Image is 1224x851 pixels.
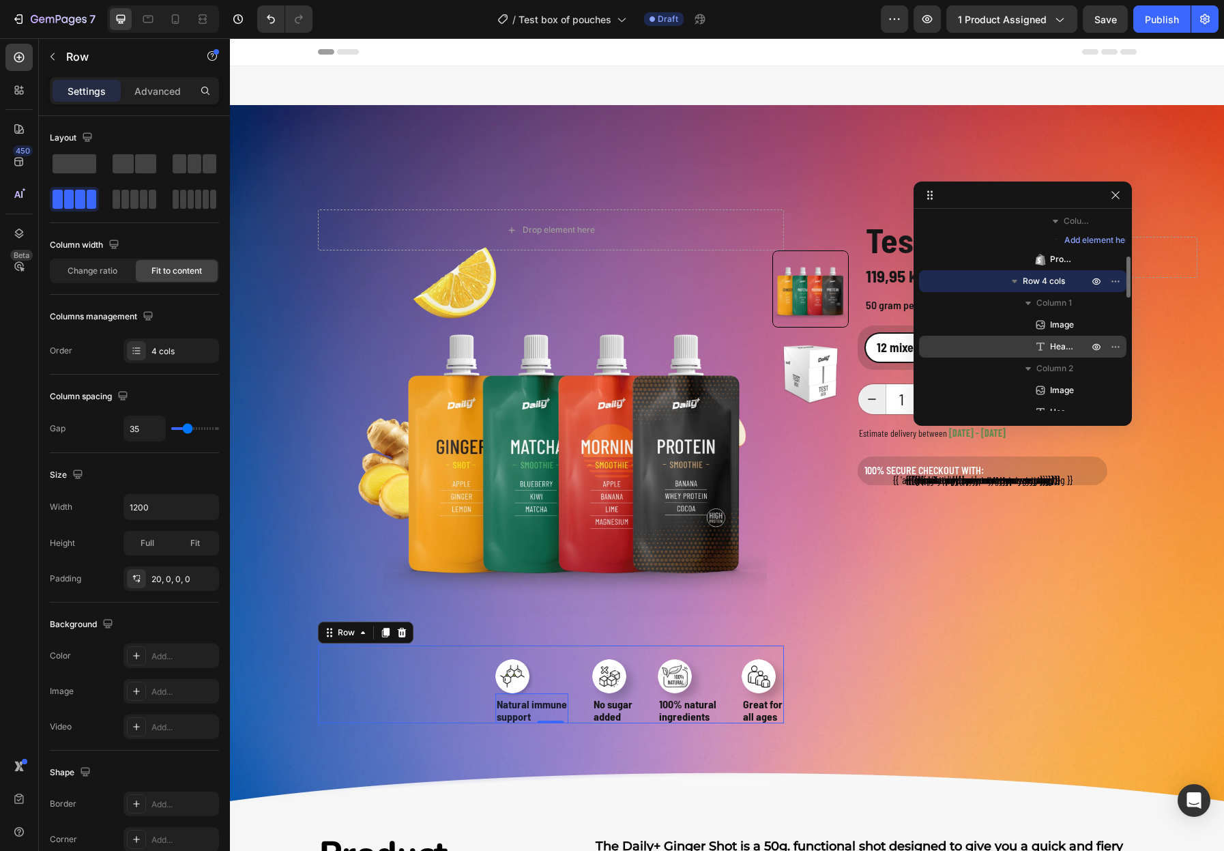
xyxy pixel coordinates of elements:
button: Add to cart [718,345,824,378]
span: Fit to content [151,265,202,277]
span: Save [1094,14,1117,25]
p: 50 gram per pouch. [636,259,905,275]
h2: Great for all ages [512,659,554,685]
span: Heading [1050,340,1075,354]
div: Background [50,616,116,634]
input: Auto [124,495,218,519]
span: Fit [190,537,200,549]
button: decrement [628,346,656,376]
img: gempages_552936396050924659-37823766-34e4-4c24-a133-871c8c00ffdc.webp [428,621,462,655]
div: Add... [151,650,216,663]
span: Row 4 cols [1023,274,1065,288]
span: Full [141,537,154,549]
div: Size [50,466,86,485]
div: Row [105,588,128,601]
p: 100% SECURE CHECKOUT WITH: [635,425,871,439]
span: [DATE] - [DATE] [719,389,776,401]
button: 1 product assigned [946,5,1077,33]
span: Column [1064,214,1091,228]
span: Estimate delivery between [629,389,717,401]
div: Drop element here [811,214,883,225]
p: No compare price [770,233,821,242]
p: Row [66,48,182,65]
span: / [512,12,516,27]
div: Beta [10,250,33,261]
iframe: Design area [230,38,1224,851]
div: Image [50,685,74,697]
img: gempages_552936396050924659-c90cc41b-6010-48b3-bd6b-679faea3f774.png [265,621,300,655]
div: Color [50,650,71,662]
img: gempages_552936396050924659-e7a08e71-3e2d-4d83-872f-81f7817190cb.png [512,621,546,655]
img: gempages_552936396050924659-2a0d38df-dac5-4588-9d5f-56a9d50c32e2.webp [182,202,267,287]
div: Order [50,345,72,357]
img: gempages_552936396050924659-9a8883bc-8c85-4db2-89ae-dfd0eebdfad0.png [362,621,396,655]
p: 7 [89,11,96,27]
img: gempages_552936396050924659-3d70d051-9dfe-4523-8230-6bb22e37457b.webp [128,379,230,482]
button: Publish [1133,5,1191,33]
p: Advanced [134,84,181,98]
span: Image [1050,318,1074,332]
span: Change ratio [68,265,117,277]
div: Add... [151,721,216,734]
span: Image [1050,384,1074,397]
div: Add... [151,686,216,698]
div: 20, 0, 0, 0 [151,573,216,586]
button: Save [1083,5,1128,33]
span: Heading [1050,405,1075,419]
div: Border [50,798,76,810]
span: Test box of pouches [519,12,611,27]
input: Auto [124,416,165,441]
span: 1 product assigned [958,12,1047,27]
div: Add... [151,798,216,811]
span: Draft [658,13,678,25]
h2: 100% natural ingredients [428,659,488,685]
div: Publish [1145,12,1179,27]
span: 12 mixed pack [647,302,717,317]
div: Columns management [50,308,156,326]
div: Shape [50,764,93,782]
div: Open Intercom Messenger [1178,784,1210,817]
div: Add to cart [750,351,810,373]
input: quantity [656,346,686,376]
button: increment [686,346,714,376]
span: Add element here [1064,234,1133,246]
button: 7 [5,5,102,33]
div: Add... [151,834,216,846]
span: Column 2 [1036,362,1073,375]
div: 450 [13,145,33,156]
span: Column 1 [1036,296,1072,310]
h2: Natural immune support [265,659,338,685]
div: Undo/Redo [257,5,312,33]
div: Width [50,501,72,513]
div: Height [50,537,75,549]
div: 4 cols [151,345,216,358]
div: Padding [50,573,81,585]
span: Product Images [1050,253,1075,266]
button: Add element here [1055,232,1126,248]
div: Column spacing [50,388,131,406]
div: Video [50,721,72,733]
h2: No sugar added [362,659,404,685]
p: Settings [68,84,106,98]
div: Gap [50,422,65,435]
div: Column width [50,236,122,255]
div: Corner [50,833,77,846]
div: Layout [50,129,96,147]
